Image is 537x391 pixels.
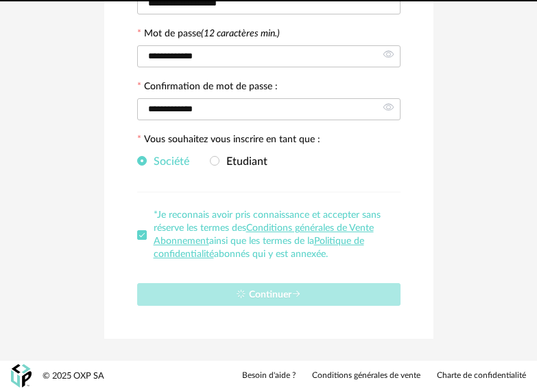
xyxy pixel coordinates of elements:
label: Confirmation de mot de passe : [137,82,278,94]
span: *Je reconnais avoir pris connaissance et accepter sans réserve les termes des ainsi que les terme... [154,210,381,259]
a: Conditions générales de Vente Abonnement [154,223,374,246]
label: Vous souhaitez vous inscrire en tant que : [137,135,320,147]
i: (12 caractères min.) [201,29,280,38]
a: Conditions générales de vente [312,370,420,381]
div: © 2025 OXP SA [43,370,104,382]
span: Etudiant [219,156,267,167]
a: Politique de confidentialité [154,236,364,259]
a: Besoin d'aide ? [242,370,296,381]
label: Mot de passe [144,29,280,38]
span: Société [147,156,189,167]
img: OXP [11,364,32,388]
a: Charte de confidentialité [437,370,526,381]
